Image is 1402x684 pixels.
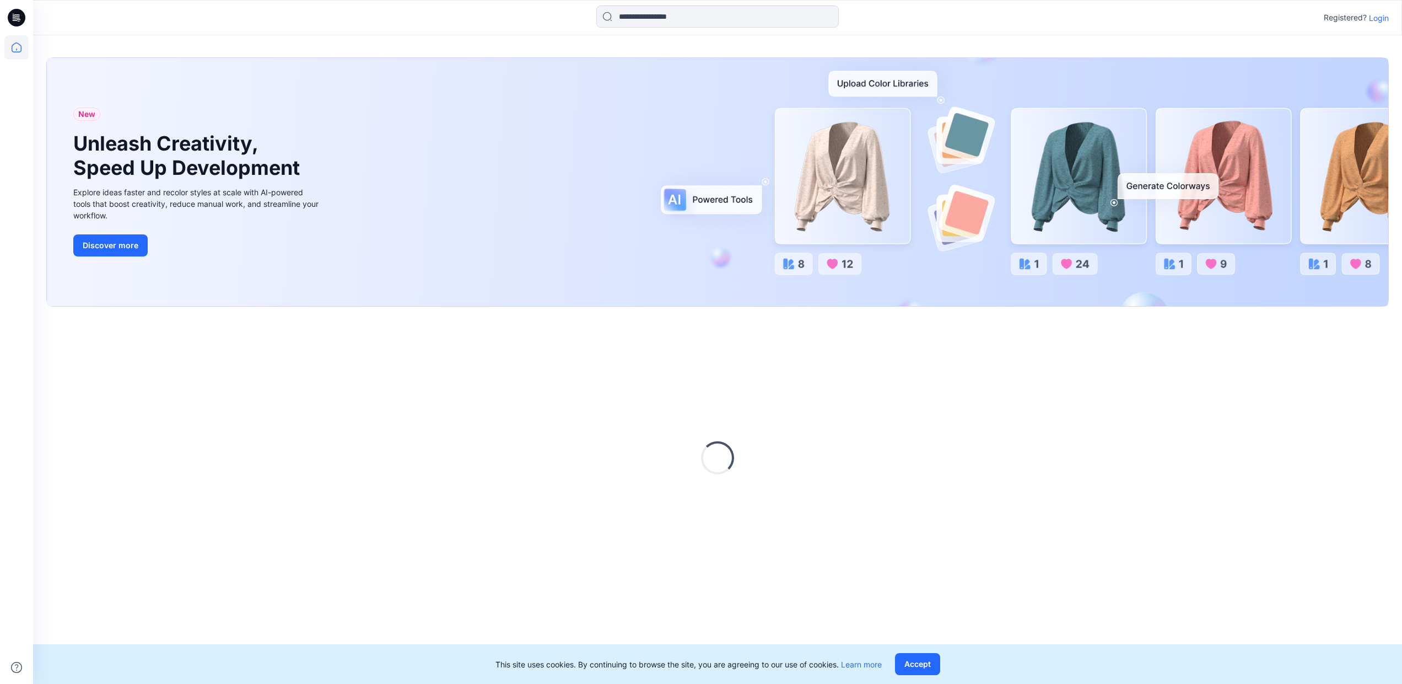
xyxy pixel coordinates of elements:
[73,234,148,256] button: Discover more
[895,653,940,675] button: Accept
[495,659,882,670] p: This site uses cookies. By continuing to browse the site, you are agreeing to our use of cookies.
[73,234,321,256] a: Discover more
[1324,11,1367,24] p: Registered?
[78,108,95,121] span: New
[73,186,321,221] div: Explore ideas faster and recolor styles at scale with AI-powered tools that boost creativity, red...
[73,132,305,179] h1: Unleash Creativity, Speed Up Development
[841,660,882,669] a: Learn more
[1369,12,1389,24] p: Login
